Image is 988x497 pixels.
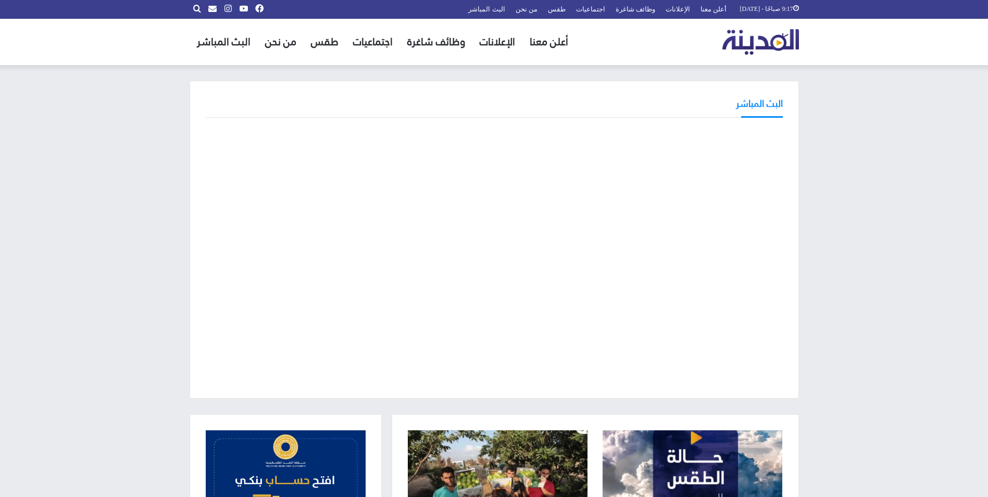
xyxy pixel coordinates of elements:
a: اجتماعيات [346,19,400,65]
a: الإعلانات [472,19,522,65]
a: طقس [304,19,346,65]
a: البث المباشر [190,19,258,65]
img: تلفزيون المدينة [722,29,799,55]
a: من نحن [258,19,304,65]
a: وظائف شاغرة [400,19,472,65]
h3: البث المباشر [736,97,783,110]
a: أعلن معنا [522,19,576,65]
